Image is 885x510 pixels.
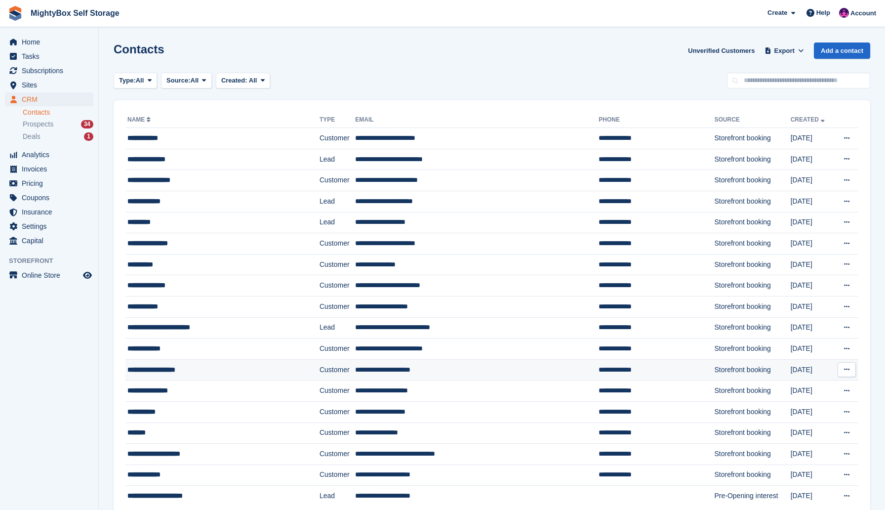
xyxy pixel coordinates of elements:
[774,46,795,56] span: Export
[81,120,93,128] div: 34
[320,112,355,128] th: Type
[22,64,81,78] span: Subscriptions
[814,42,870,59] a: Add a contact
[839,8,849,18] img: Richard Marsh
[715,112,791,128] th: Source
[5,176,93,190] a: menu
[22,205,81,219] span: Insurance
[684,42,759,59] a: Unverified Customers
[791,296,834,317] td: [DATE]
[599,112,714,128] th: Phone
[81,269,93,281] a: Preview store
[5,219,93,233] a: menu
[320,128,355,149] td: Customer
[715,128,791,149] td: Storefront booking
[23,119,93,129] a: Prospects 34
[791,465,834,486] td: [DATE]
[23,132,40,141] span: Deals
[791,275,834,297] td: [DATE]
[84,132,93,141] div: 1
[119,76,136,85] span: Type:
[5,234,93,248] a: menu
[22,176,81,190] span: Pricing
[791,359,834,381] td: [DATE]
[320,149,355,170] td: Lead
[5,35,93,49] a: menu
[320,191,355,212] td: Lead
[23,108,93,117] a: Contacts
[767,8,787,18] span: Create
[715,191,791,212] td: Storefront booking
[114,73,157,89] button: Type: All
[320,486,355,507] td: Lead
[715,359,791,381] td: Storefront booking
[715,465,791,486] td: Storefront booking
[715,170,791,191] td: Storefront booking
[791,116,827,123] a: Created
[9,256,98,266] span: Storefront
[5,49,93,63] a: menu
[22,49,81,63] span: Tasks
[23,131,93,142] a: Deals 1
[715,212,791,233] td: Storefront booking
[23,120,53,129] span: Prospects
[715,317,791,339] td: Storefront booking
[320,401,355,423] td: Customer
[5,64,93,78] a: menu
[715,486,791,507] td: Pre-Opening interest
[5,205,93,219] a: menu
[715,275,791,297] td: Storefront booking
[320,233,355,255] td: Customer
[216,73,270,89] button: Created: All
[161,73,212,89] button: Source: All
[22,234,81,248] span: Capital
[114,42,164,56] h1: Contacts
[715,233,791,255] td: Storefront booking
[791,233,834,255] td: [DATE]
[320,275,355,297] td: Customer
[5,148,93,162] a: menu
[791,191,834,212] td: [DATE]
[715,254,791,275] td: Storefront booking
[22,35,81,49] span: Home
[5,162,93,176] a: menu
[715,339,791,360] td: Storefront booking
[320,212,355,233] td: Lead
[355,112,599,128] th: Email
[127,116,153,123] a: Name
[320,381,355,402] td: Customer
[5,78,93,92] a: menu
[791,170,834,191] td: [DATE]
[791,212,834,233] td: [DATE]
[136,76,144,85] span: All
[5,268,93,282] a: menu
[715,381,791,402] td: Storefront booking
[791,254,834,275] td: [DATE]
[22,219,81,233] span: Settings
[320,317,355,339] td: Lead
[191,76,199,85] span: All
[320,170,355,191] td: Customer
[320,296,355,317] td: Customer
[320,444,355,465] td: Customer
[320,423,355,444] td: Customer
[791,444,834,465] td: [DATE]
[791,423,834,444] td: [DATE]
[715,401,791,423] td: Storefront booking
[791,381,834,402] td: [DATE]
[791,401,834,423] td: [DATE]
[5,191,93,205] a: menu
[22,92,81,106] span: CRM
[715,296,791,317] td: Storefront booking
[320,339,355,360] td: Customer
[816,8,830,18] span: Help
[320,359,355,381] td: Customer
[850,8,876,18] span: Account
[166,76,190,85] span: Source:
[22,148,81,162] span: Analytics
[715,444,791,465] td: Storefront booking
[249,77,257,84] span: All
[5,92,93,106] a: menu
[791,339,834,360] td: [DATE]
[763,42,806,59] button: Export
